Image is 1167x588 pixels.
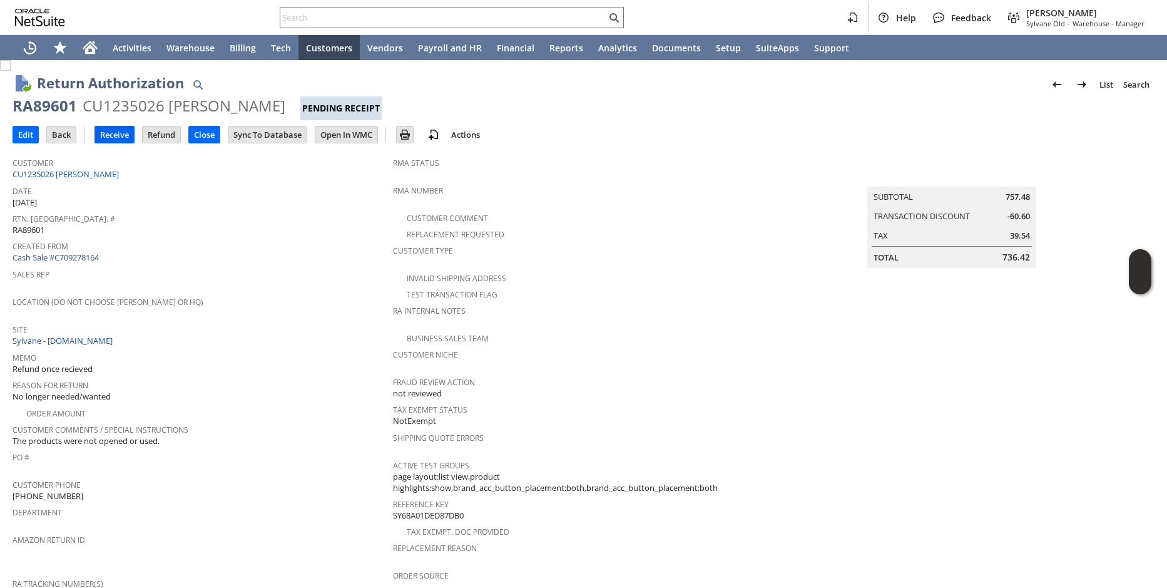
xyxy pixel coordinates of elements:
[1049,77,1064,92] img: Previous
[13,490,83,502] span: [PHONE_NUMBER]
[13,252,99,263] a: Cash Sale #C709278164
[814,42,849,54] span: Support
[489,35,542,60] a: Financial
[606,10,621,25] svg: Search
[397,127,412,142] img: Print
[13,197,37,209] span: [DATE]
[13,297,203,307] a: Location (Do Not Choose [PERSON_NAME] or HQ)
[143,126,180,143] input: Refund
[446,129,485,140] a: Actions
[393,349,458,360] a: Customer Niche
[867,167,1036,187] caption: Summary
[13,324,28,335] a: Site
[166,42,215,54] span: Warehouse
[13,507,62,518] a: Department
[407,527,509,537] a: Tax Exempt. Doc Provided
[13,353,36,363] a: Memo
[271,42,291,54] span: Tech
[83,96,285,116] div: CU1235026 [PERSON_NAME]
[26,408,86,419] a: Order Amount
[13,158,53,168] a: Customer
[896,12,916,24] span: Help
[367,42,403,54] span: Vendors
[1002,251,1030,264] span: 736.42
[407,289,497,300] a: Test Transaction Flag
[300,96,382,120] div: Pending Receipt
[393,543,477,554] a: Replacement reason
[15,35,45,60] a: Recent Records
[645,35,708,60] a: Documents
[393,158,439,168] a: RMA Status
[53,40,68,55] svg: Shortcuts
[874,230,888,241] a: Tax
[263,35,298,60] a: Tech
[708,35,748,60] a: Setup
[598,42,637,54] span: Analytics
[1068,19,1070,28] span: -
[393,471,767,494] span: page layout:list view,product highlights:show,brand_acc_button_placement:both,brand_acc_button_pl...
[13,168,122,180] a: CU1235026 [PERSON_NAME]
[1026,19,1065,28] span: Sylvane Old
[393,570,449,581] a: Order Source
[23,40,38,55] svg: Recent Records
[1010,230,1030,242] span: 39.54
[426,127,441,142] img: add-record.svg
[13,335,116,346] a: Sylvane - [DOMAIN_NAME]
[393,499,449,510] a: Reference Key
[13,186,32,197] a: Date
[418,42,482,54] span: Payroll and HR
[105,35,159,60] a: Activities
[393,415,436,427] span: NotExempt
[874,252,899,263] a: Total
[1073,19,1144,28] span: Warehouse - Manager
[113,42,151,54] span: Activities
[13,535,85,545] a: Amazon Return ID
[407,229,504,240] a: Replacement Requested
[190,77,205,92] img: Quick Find
[393,433,484,443] a: Shipping Quote Errors
[13,126,38,143] input: Edit
[159,35,222,60] a: Warehouse
[1006,191,1030,203] span: 757.48
[652,42,701,54] span: Documents
[407,213,488,224] a: Customer Comment
[13,435,160,447] span: The products were not opened or used.
[1007,210,1030,222] span: -60.60
[13,224,44,236] span: RA89601
[37,73,184,93] h1: Return Authorization
[410,35,489,60] a: Payroll and HR
[280,10,606,25] input: Search
[807,35,857,60] a: Support
[228,126,307,143] input: Sync To Database
[393,510,464,522] span: SY68A01DED87DB0
[393,460,469,471] a: Active Test Groups
[1129,249,1151,294] iframe: Click here to launch Oracle Guided Learning Help Panel
[393,377,475,388] a: Fraud Review Action
[230,42,256,54] span: Billing
[298,35,360,60] a: Customers
[13,269,49,280] a: Sales Rep
[360,35,410,60] a: Vendors
[13,96,77,116] div: RA89601
[13,480,81,490] a: Customer Phone
[542,35,591,60] a: Reports
[189,126,220,143] input: Close
[591,35,645,60] a: Analytics
[83,40,98,55] svg: Home
[1094,75,1118,95] a: List
[13,241,68,252] a: Created From
[45,35,75,60] div: Shortcuts
[222,35,263,60] a: Billing
[874,191,913,202] a: Subtotal
[393,388,442,400] span: not reviewed
[748,35,807,60] a: SuiteApps
[716,42,741,54] span: Setup
[1118,75,1154,95] a: Search
[951,12,991,24] span: Feedback
[306,42,352,54] span: Customers
[13,425,188,435] a: Customer Comments / Special Instructions
[13,214,115,224] a: Rtn. [GEOGRAPHIC_DATA]. #
[393,306,466,316] a: RA Internal Notes
[756,42,799,54] span: SuiteApps
[13,363,93,375] span: Refund once recieved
